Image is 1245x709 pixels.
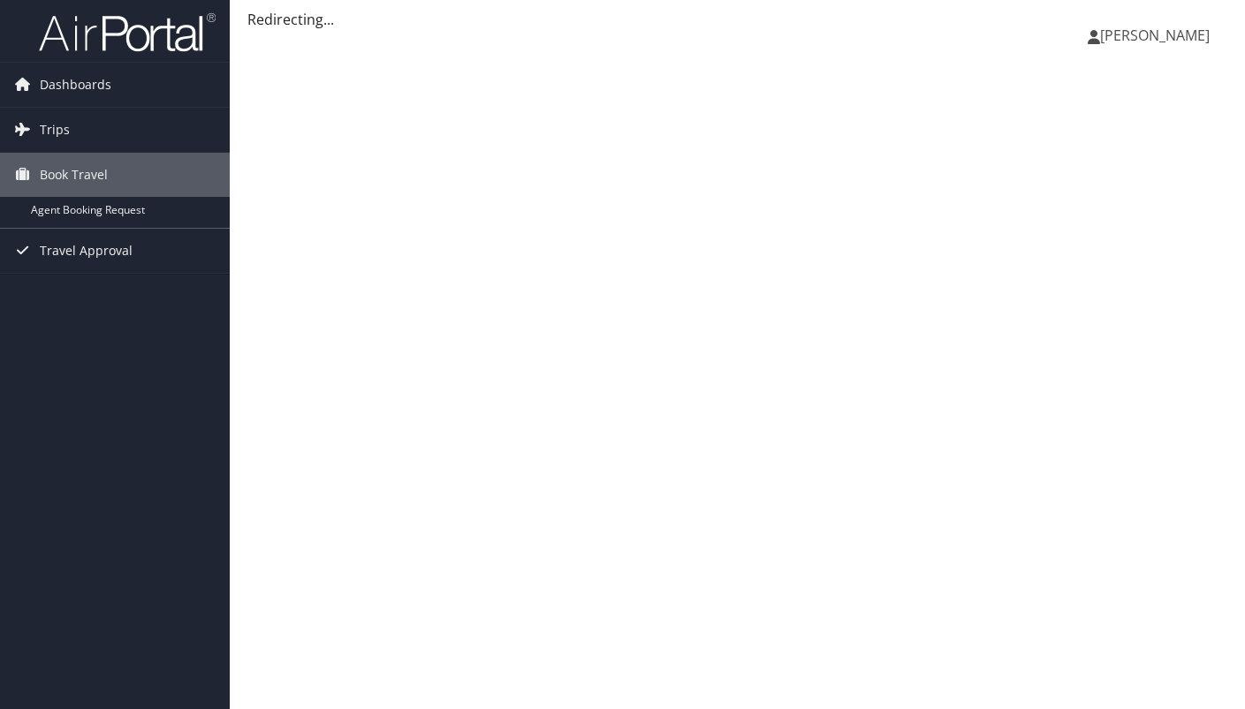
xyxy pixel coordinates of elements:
span: [PERSON_NAME] [1100,26,1210,45]
a: [PERSON_NAME] [1088,9,1227,62]
span: Trips [40,108,70,152]
span: Travel Approval [40,229,133,273]
img: airportal-logo.png [39,11,216,53]
div: Redirecting... [247,9,1227,30]
span: Dashboards [40,63,111,107]
span: Book Travel [40,153,108,197]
